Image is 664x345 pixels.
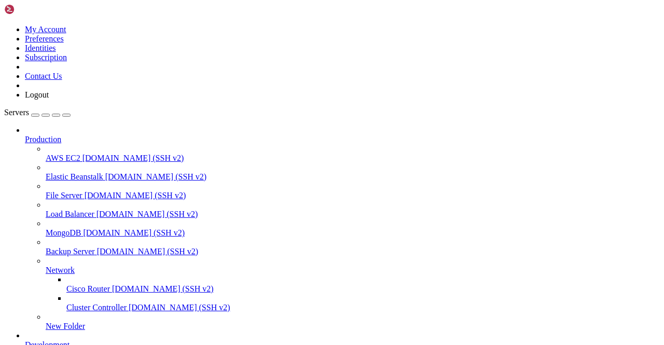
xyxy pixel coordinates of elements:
[46,210,94,218] span: Load Balancer
[83,228,185,237] span: [DOMAIN_NAME] (SSH v2)
[85,191,186,200] span: [DOMAIN_NAME] (SSH v2)
[46,200,660,219] li: Load Balancer [DOMAIN_NAME] (SSH v2)
[46,266,660,275] a: Network
[46,191,82,200] span: File Server
[129,303,230,312] span: [DOMAIN_NAME] (SSH v2)
[46,247,660,256] a: Backup Server [DOMAIN_NAME] (SSH v2)
[25,25,66,34] a: My Account
[25,34,64,43] a: Preferences
[25,135,61,144] span: Production
[4,108,71,117] a: Servers
[46,266,75,274] span: Network
[46,247,95,256] span: Backup Server
[25,90,49,99] a: Logout
[4,108,29,117] span: Servers
[66,294,660,312] li: Cluster Controller [DOMAIN_NAME] (SSH v2)
[46,172,660,182] a: Elastic Beanstalk [DOMAIN_NAME] (SSH v2)
[46,182,660,200] li: File Server [DOMAIN_NAME] (SSH v2)
[46,144,660,163] li: AWS EC2 [DOMAIN_NAME] (SSH v2)
[112,284,214,293] span: [DOMAIN_NAME] (SSH v2)
[46,256,660,312] li: Network
[97,247,199,256] span: [DOMAIN_NAME] (SSH v2)
[96,210,198,218] span: [DOMAIN_NAME] (SSH v2)
[66,284,110,293] span: Cisco Router
[46,172,103,181] span: Elastic Beanstalk
[25,126,660,331] li: Production
[25,44,56,52] a: Identities
[46,228,660,238] a: MongoDB [DOMAIN_NAME] (SSH v2)
[46,154,80,162] span: AWS EC2
[82,154,184,162] span: [DOMAIN_NAME] (SSH v2)
[25,135,660,144] a: Production
[66,303,660,312] a: Cluster Controller [DOMAIN_NAME] (SSH v2)
[46,154,660,163] a: AWS EC2 [DOMAIN_NAME] (SSH v2)
[105,172,207,181] span: [DOMAIN_NAME] (SSH v2)
[46,219,660,238] li: MongoDB [DOMAIN_NAME] (SSH v2)
[46,191,660,200] a: File Server [DOMAIN_NAME] (SSH v2)
[46,210,660,219] a: Load Balancer [DOMAIN_NAME] (SSH v2)
[66,275,660,294] li: Cisco Router [DOMAIN_NAME] (SSH v2)
[46,322,660,331] a: New Folder
[66,303,127,312] span: Cluster Controller
[46,322,85,330] span: New Folder
[46,238,660,256] li: Backup Server [DOMAIN_NAME] (SSH v2)
[46,163,660,182] li: Elastic Beanstalk [DOMAIN_NAME] (SSH v2)
[25,72,62,80] a: Contact Us
[25,53,67,62] a: Subscription
[4,4,64,15] img: Shellngn
[46,228,81,237] span: MongoDB
[46,312,660,331] li: New Folder
[66,284,660,294] a: Cisco Router [DOMAIN_NAME] (SSH v2)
